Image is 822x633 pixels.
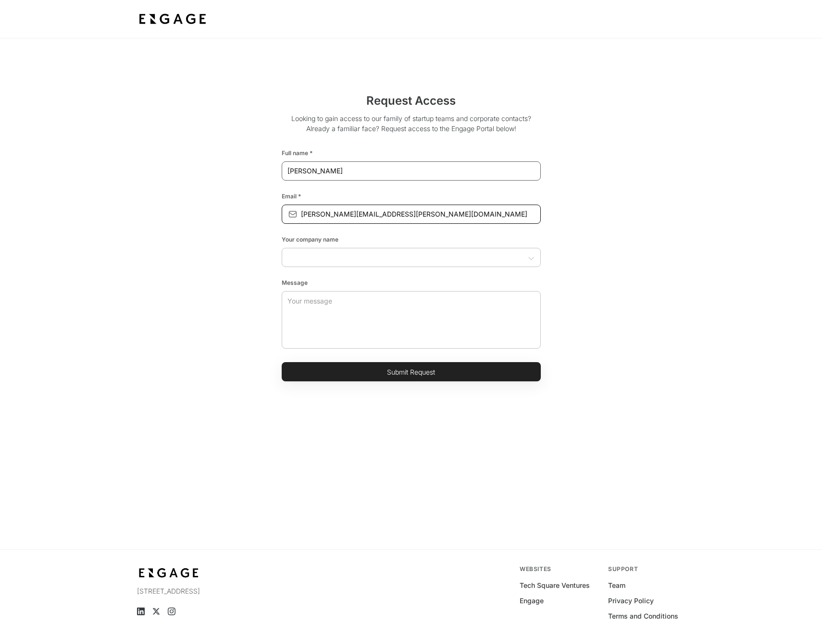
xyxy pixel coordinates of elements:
a: Engage [520,596,544,606]
button: Submit Request [282,362,541,381]
button: Open [526,254,536,263]
p: [STREET_ADDRESS] [137,586,304,596]
a: Instagram [168,608,175,615]
div: Full name * [282,145,541,158]
a: LinkedIn [137,608,145,615]
a: Tech Square Ventures [520,581,590,590]
p: Looking to gain access to our family of startup teams and corporate contacts? Already a familiar ... [282,113,541,141]
div: Your company name [282,231,541,244]
a: Terms and Conditions [608,611,678,621]
input: Your Name [282,162,541,180]
div: Message [282,275,541,287]
img: bdf1fb74-1727-4ba0-a5bd-bc74ae9fc70b.jpeg [137,11,208,28]
h2: Request Access [282,92,541,113]
ul: Social media [137,608,304,615]
input: Your email [301,206,541,223]
a: X (Twitter) [152,608,160,615]
div: Support [608,565,685,573]
div: Websites [520,565,597,573]
div: Email * [282,188,541,201]
a: Privacy Policy [608,596,654,606]
a: Team [608,581,625,590]
img: bdf1fb74-1727-4ba0-a5bd-bc74ae9fc70b.jpeg [137,565,200,581]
